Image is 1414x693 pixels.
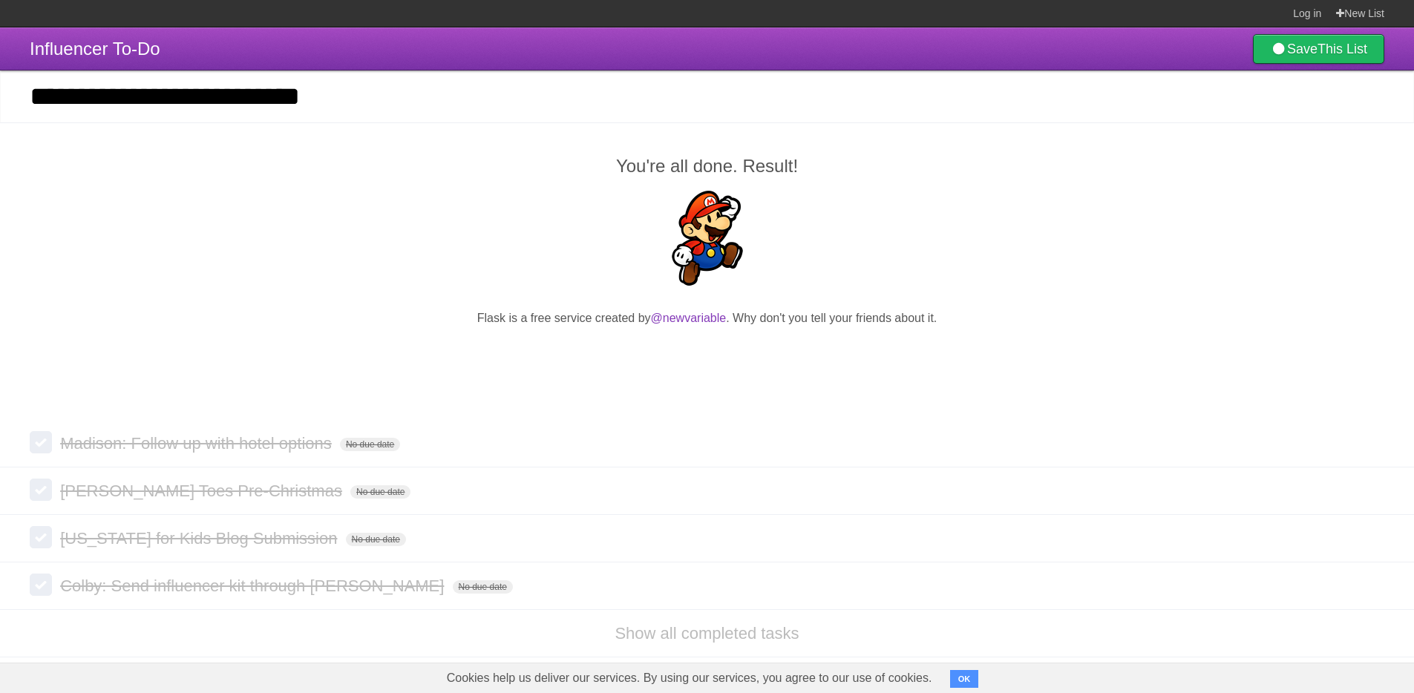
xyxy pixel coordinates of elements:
[30,431,52,453] label: Done
[346,533,406,546] span: No due date
[340,438,400,451] span: No due date
[30,153,1384,180] h2: You're all done. Result!
[30,479,52,501] label: Done
[651,312,727,324] a: @newvariable
[60,482,346,500] span: [PERSON_NAME] Toes Pre-Christmas
[60,434,336,453] span: Madison: Follow up with hotel options
[950,670,979,688] button: OK
[30,574,52,596] label: Done
[30,39,160,59] span: Influencer To-Do
[350,485,410,499] span: No due date
[1318,42,1367,56] b: This List
[30,309,1384,327] p: Flask is a free service created by . Why don't you tell your friends about it.
[660,191,755,286] img: Super Mario
[453,580,513,594] span: No due date
[60,577,448,595] span: Colby: Send influencer kit through [PERSON_NAME]
[60,529,341,548] span: [US_STATE] for Kids Blog Submission
[615,624,799,643] a: Show all completed tasks
[680,346,734,367] iframe: X Post Button
[432,663,947,693] span: Cookies help us deliver our services. By using our services, you agree to our use of cookies.
[1253,34,1384,64] a: SaveThis List
[30,526,52,548] label: Done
